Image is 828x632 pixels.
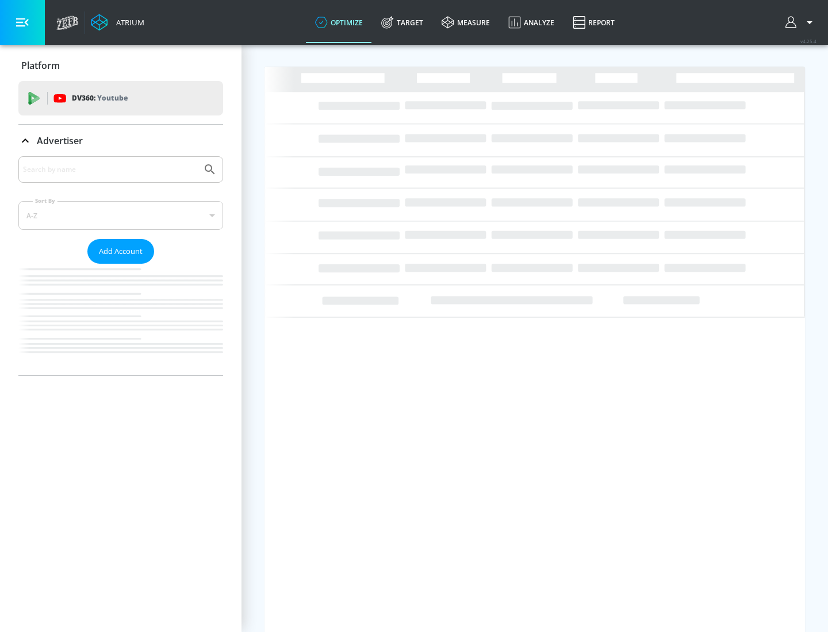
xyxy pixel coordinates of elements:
label: Sort By [33,197,57,205]
nav: list of Advertiser [18,264,223,375]
div: Advertiser [18,156,223,375]
p: Platform [21,59,60,72]
a: optimize [306,2,372,43]
span: v 4.25.4 [800,38,816,44]
a: measure [432,2,499,43]
div: Platform [18,49,223,82]
p: Youtube [97,92,128,104]
span: Add Account [99,245,143,258]
a: Report [563,2,624,43]
div: DV360: Youtube [18,81,223,115]
div: Advertiser [18,125,223,157]
p: Advertiser [37,134,83,147]
input: Search by name [23,162,197,177]
a: Target [372,2,432,43]
div: A-Z [18,201,223,230]
p: DV360: [72,92,128,105]
div: Atrium [112,17,144,28]
button: Add Account [87,239,154,264]
a: Atrium [91,14,144,31]
a: Analyze [499,2,563,43]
